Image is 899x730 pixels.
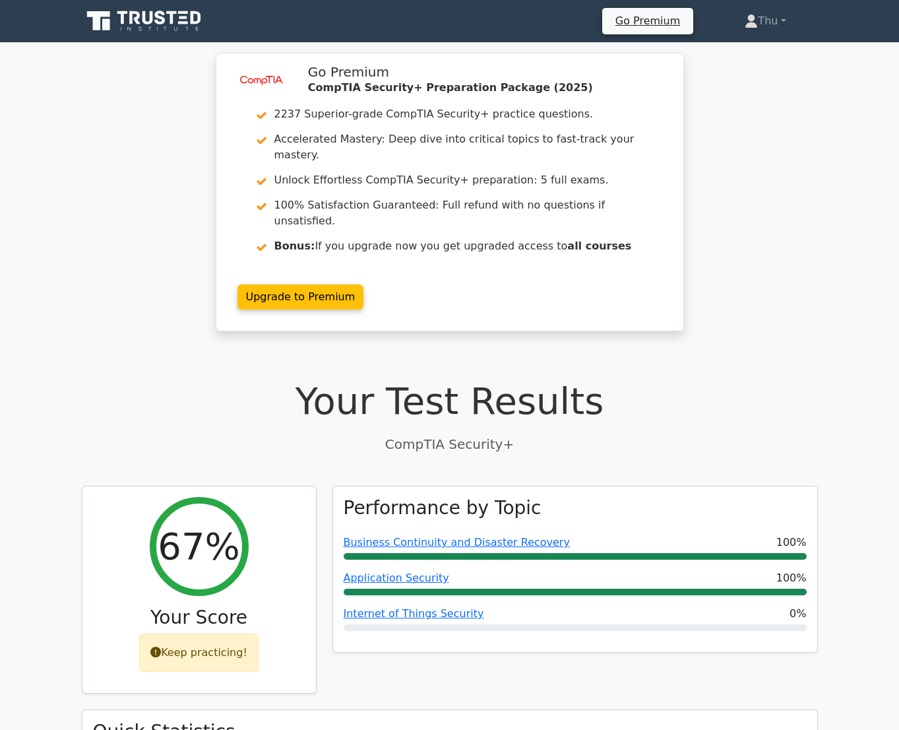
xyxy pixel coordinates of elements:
a: Upgrade to Premium [237,284,364,310]
a: Application Security [344,572,449,584]
a: Business Continuity and Disaster Recovery [344,536,570,548]
h3: Performance by Topic [344,497,542,519]
span: 100% [776,535,807,550]
a: Go Premium [607,12,688,30]
h3: Your Score [93,607,305,629]
a: Thu [713,8,817,34]
div: Keep practicing! [139,634,259,672]
span: 100% [776,570,807,586]
h1: Your Test Results [82,379,818,423]
a: Internet of Things Security [344,607,484,620]
p: CompTIA Security+ [82,434,818,454]
span: 0% [790,606,806,622]
h2: 67% [158,524,239,568]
